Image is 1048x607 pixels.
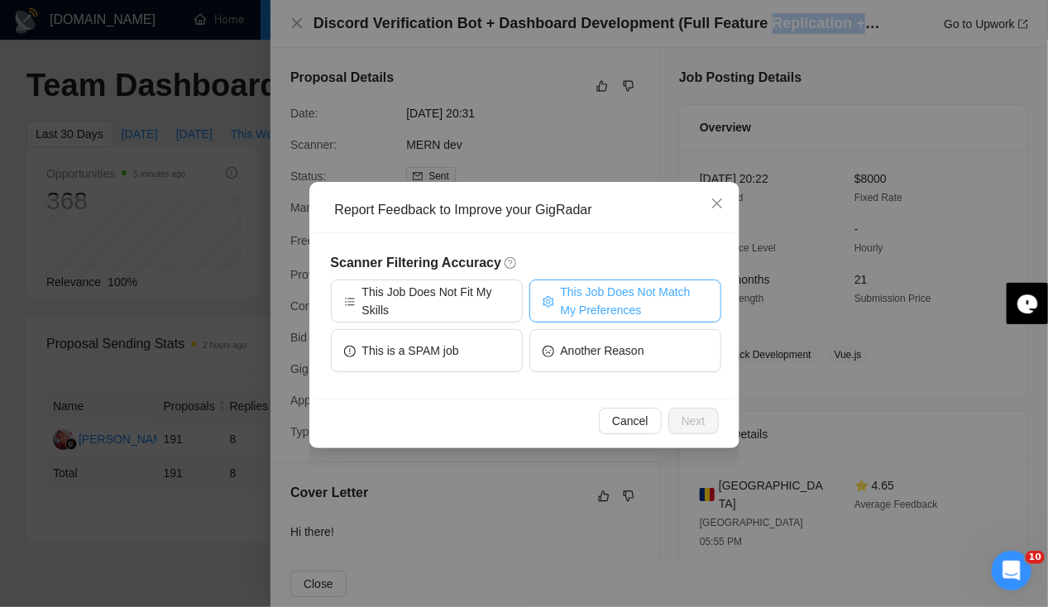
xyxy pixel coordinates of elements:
[331,280,523,323] button: barsThis Job Does Not Fit My Skills
[362,342,459,360] span: This is a SPAM job
[561,283,708,319] span: This Job Does Not Match My Preferences
[344,294,356,307] span: bars
[561,342,644,360] span: Another Reason
[331,329,523,372] button: exclamation-circleThis is a SPAM job
[335,201,725,219] div: Report Feedback to Improve your GigRadar
[529,329,721,372] button: frownAnother Reason
[543,344,554,356] span: frown
[331,253,721,273] h5: Scanner Filtering Accuracy
[711,197,724,210] span: close
[505,256,518,270] span: question-circle
[529,280,721,323] button: settingThis Job Does Not Match My Preferences
[668,408,719,434] button: Next
[599,408,662,434] button: Cancel
[992,551,1031,590] iframe: Intercom live chat
[543,294,554,307] span: setting
[1026,551,1045,564] span: 10
[612,412,648,430] span: Cancel
[695,182,739,227] button: Close
[344,344,356,356] span: exclamation-circle
[362,283,510,319] span: This Job Does Not Fit My Skills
